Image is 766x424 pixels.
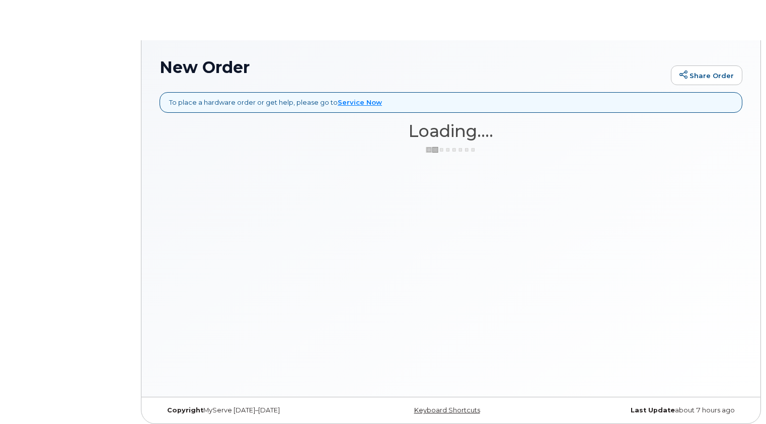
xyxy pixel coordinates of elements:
[338,98,382,106] a: Service Now
[169,98,382,107] p: To place a hardware order or get help, please go to
[414,406,480,414] a: Keyboard Shortcuts
[167,406,203,414] strong: Copyright
[631,406,675,414] strong: Last Update
[671,65,742,86] a: Share Order
[160,406,354,414] div: MyServe [DATE]–[DATE]
[160,122,742,140] h1: Loading....
[426,146,476,154] img: ajax-loader-3a6953c30dc77f0bf724df975f13086db4f4c1262e45940f03d1251963f1bf2e.gif
[548,406,742,414] div: about 7 hours ago
[160,58,666,76] h1: New Order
